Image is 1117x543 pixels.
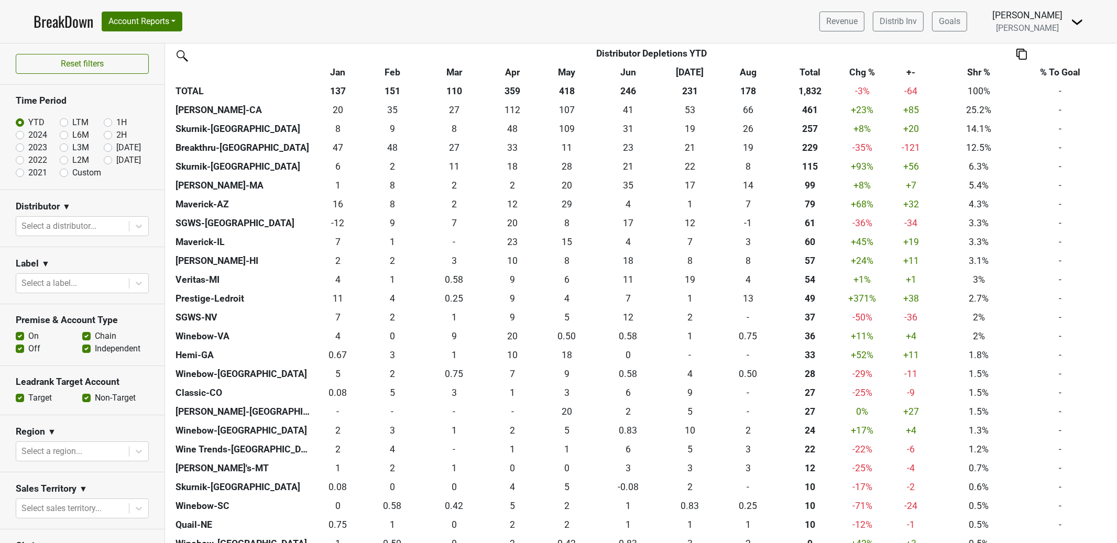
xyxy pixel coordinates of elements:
label: L2M [72,154,89,167]
th: Aug: activate to sort column ascending [719,63,777,82]
th: Mar: activate to sort column ascending [421,63,487,82]
h3: Time Period [16,95,149,106]
div: +7 [884,179,938,192]
div: 1 [366,273,419,286]
div: 15 [541,235,593,249]
span: -3% [855,86,870,96]
div: 7 [663,235,716,249]
h3: Sales Territory [16,483,76,494]
td: 21.667 [661,157,719,176]
td: 109.334 [538,119,595,138]
td: - [1017,157,1103,176]
span: ▼ [62,201,71,213]
span: ▼ [48,426,56,438]
div: 112 [489,103,536,117]
th: Veritas-MI [173,270,312,289]
td: 7.833 [312,119,363,138]
td: 2.5 [719,232,777,251]
td: 30.834 [595,119,661,138]
div: 2 [489,179,536,192]
th: % To Goal: activate to sort column ascending [1017,63,1103,82]
td: 3% [940,270,1017,289]
div: 57 [780,254,840,268]
td: 7.59 [661,251,719,270]
div: 1 [663,197,716,211]
div: 1 [366,235,419,249]
td: 17.166 [661,176,719,195]
div: 8 [315,122,361,136]
th: 99.087 [777,176,843,195]
td: 4.416 [312,270,363,289]
td: 33.167 [487,138,538,157]
div: 33 [489,141,536,154]
label: Chain [95,330,116,342]
td: 8.416 [363,195,421,214]
td: +68 % [843,195,881,214]
img: Copy to clipboard [1016,49,1027,60]
th: Jul: activate to sort column ascending [661,63,719,82]
span: -64 [904,86,917,96]
td: 3.3% [940,214,1017,232]
td: - [1017,119,1103,138]
th: Prestige-Ledroit [173,289,312,308]
div: 28 [541,160,593,173]
td: 2.083 [421,195,487,214]
span: ▼ [41,258,50,270]
div: 53 [663,103,716,117]
td: - [1017,176,1103,195]
div: 19 [721,141,774,154]
div: 20 [315,103,361,117]
div: 11 [541,141,593,154]
td: 3.833 [595,195,661,214]
td: 27.25 [421,138,487,157]
td: 7.501 [421,119,487,138]
th: TOTAL [173,82,312,101]
div: 17 [663,179,716,192]
label: [DATE] [116,141,141,154]
td: 7.249 [661,232,719,251]
div: 4 [721,273,774,286]
th: Feb: activate to sort column ascending [363,63,421,82]
img: Dropdown Menu [1071,16,1083,28]
td: 25.2% [940,101,1017,119]
div: -1 [721,216,774,230]
td: 6.3% [940,157,1017,176]
td: 20.167 [538,176,595,195]
th: 228.634 [777,138,843,157]
div: +19 [884,235,938,249]
td: 52.99 [661,101,719,119]
td: 15.667 [312,195,363,214]
td: 18.75 [661,119,719,138]
th: SGWS-[GEOGRAPHIC_DATA] [173,214,312,232]
td: 1.5 [363,157,421,176]
div: +1 [884,273,938,286]
th: Shr %: activate to sort column ascending [940,63,1017,82]
td: -36 % [843,214,881,232]
div: 257 [780,122,840,136]
a: Distrib Inv [873,12,924,31]
td: - [1017,82,1103,101]
div: +56 [884,160,938,173]
td: 48.499 [487,119,538,138]
td: 3.1% [940,251,1017,270]
div: 8 [541,216,593,230]
td: 6.75 [312,232,363,251]
div: 48 [366,141,419,154]
label: Non-Target [95,392,136,404]
div: 7 [721,197,774,211]
td: 1 [661,195,719,214]
th: 115.416 [777,157,843,176]
div: +11 [884,254,938,268]
div: +32 [884,197,938,211]
div: 4 [598,235,658,249]
label: L6M [72,129,89,141]
th: 257.418 [777,119,843,138]
div: 9 [366,122,419,136]
td: 41.09 [595,101,661,119]
td: 8.083 [363,176,421,195]
div: 20 [541,179,593,192]
td: -11.582 [312,214,363,232]
div: +20 [884,122,938,136]
td: - [1017,214,1103,232]
th: Skurnik-[GEOGRAPHIC_DATA] [173,119,312,138]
